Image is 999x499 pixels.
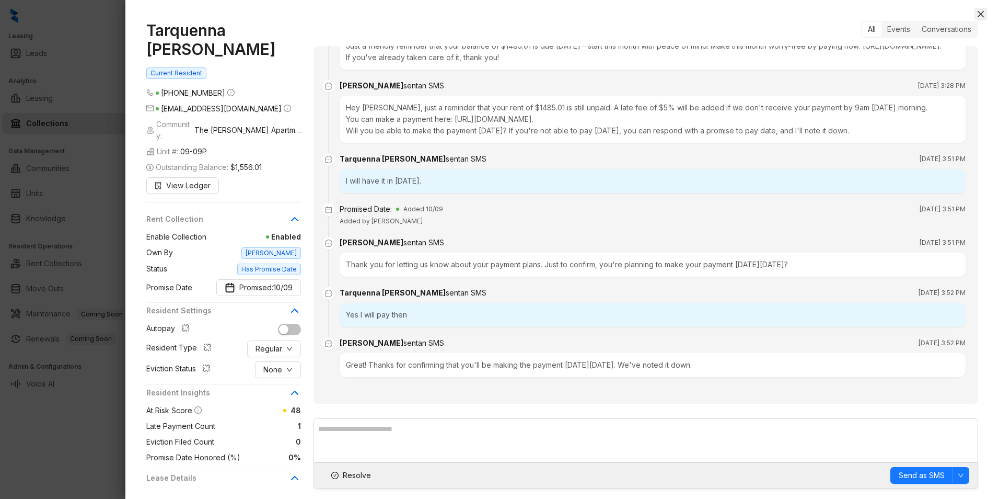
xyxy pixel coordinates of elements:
[881,22,916,37] div: Events
[225,282,235,293] img: Promise Date
[340,237,444,248] div: [PERSON_NAME]
[146,162,262,173] span: Outstanding Balance:
[146,105,154,112] span: mail
[146,406,192,415] span: At Risk Score
[291,406,301,415] span: 48
[230,162,262,173] span: $1,556.01
[919,338,966,348] span: [DATE] 3:52 PM
[916,22,977,37] div: Conversations
[215,421,301,432] span: 1
[146,164,154,171] span: dollar
[146,213,301,231] div: Rent Collection
[146,146,207,157] span: Unit #:
[146,148,155,156] img: building-icon
[146,305,301,323] div: Resident Settings
[403,338,444,347] span: sent an SMS
[340,217,423,225] span: Added by [PERSON_NAME]
[146,263,167,275] span: Status
[403,81,444,90] span: sent an SMS
[146,282,192,293] span: Promise Date
[146,119,301,142] span: Community:
[958,472,964,479] span: down
[322,153,335,166] span: message
[403,204,443,214] span: Added 10/09
[216,279,301,296] button: Promise DatePromised: 10/09
[331,472,339,479] span: check-circle
[214,436,301,448] span: 0
[340,287,486,299] div: Tarquenna [PERSON_NAME]
[146,387,288,399] span: Resident Insights
[322,467,380,484] button: Resolve
[247,341,301,357] button: Regulardown
[890,467,953,484] button: Send as SMS
[284,105,291,112] span: info-circle
[240,452,301,463] span: 0%
[166,180,211,191] span: View Ledger
[340,169,966,193] div: I will have it in [DATE].
[146,213,288,225] span: Rent Collection
[340,96,966,143] div: Hey [PERSON_NAME], just a reminder that your rent of $1485.01 is still unpaid. A late fee of $5% ...
[920,204,966,214] span: [DATE] 3:51 PM
[206,231,301,243] span: Enabled
[146,89,154,96] span: phone
[322,237,335,249] span: message
[920,237,966,248] span: [DATE] 3:51 PM
[255,343,282,355] span: Regular
[146,21,301,59] h1: Tarquenna [PERSON_NAME]
[920,154,966,164] span: [DATE] 3:51 PM
[239,282,293,293] span: Promised:
[146,126,154,134] img: building-icon
[286,367,293,373] span: down
[273,282,293,293] span: 10/09
[446,154,486,163] span: sent an SMS
[343,470,371,481] span: Resolve
[180,146,207,157] span: 09-09P
[146,231,206,243] span: Enable Collection
[322,287,335,300] span: message
[194,406,202,414] span: info-circle
[340,203,392,215] div: Promised Date:
[263,364,282,376] span: None
[340,153,486,165] div: Tarquenna [PERSON_NAME]
[974,8,987,20] button: Close
[146,67,206,79] span: Current Resident
[861,21,978,38] div: segmented control
[340,22,966,70] div: Hello, Tarquenna, this is [PERSON_NAME] from The [PERSON_NAME] Apartments 🏡✨ Just a friendly remi...
[322,337,335,350] span: message
[286,346,293,352] span: down
[340,303,966,327] div: Yes I will pay then
[919,288,966,298] span: [DATE] 3:52 PM
[146,305,288,316] span: Resident Settings
[322,203,335,216] span: calendar
[918,81,966,91] span: [DATE] 3:28 PM
[146,472,301,490] div: Lease Details
[340,80,444,92] div: [PERSON_NAME]
[146,363,215,377] div: Eviction Status
[862,22,881,37] div: All
[146,452,240,463] span: Promise Date Honored (%)
[146,472,288,484] span: Lease Details
[161,88,225,97] span: [PHONE_NUMBER]
[237,264,301,275] span: Has Promise Date
[403,238,444,247] span: sent an SMS
[146,421,215,432] span: Late Payment Count
[194,124,301,136] span: The [PERSON_NAME] Apartments
[146,177,219,194] button: View Ledger
[446,288,486,297] span: sent an SMS
[340,253,966,277] div: Thank you for letting us know about your payment plans. Just to confirm, you're planning to make ...
[977,10,985,18] span: close
[146,436,214,448] span: Eviction Filed Count
[146,342,216,356] div: Resident Type
[241,247,301,259] span: [PERSON_NAME]
[322,80,335,93] span: message
[340,353,966,377] div: Great! Thanks for confirming that you'll be making the payment [DATE][DATE]. We've noted it down.
[146,247,173,258] span: Own By
[255,361,301,378] button: Nonedown
[899,470,945,481] span: Send as SMS
[155,182,162,189] span: file-search
[340,337,444,349] div: [PERSON_NAME]
[161,104,282,113] span: [EMAIL_ADDRESS][DOMAIN_NAME]
[146,323,194,336] div: Autopay
[227,89,235,96] span: info-circle
[146,387,301,405] div: Resident Insights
